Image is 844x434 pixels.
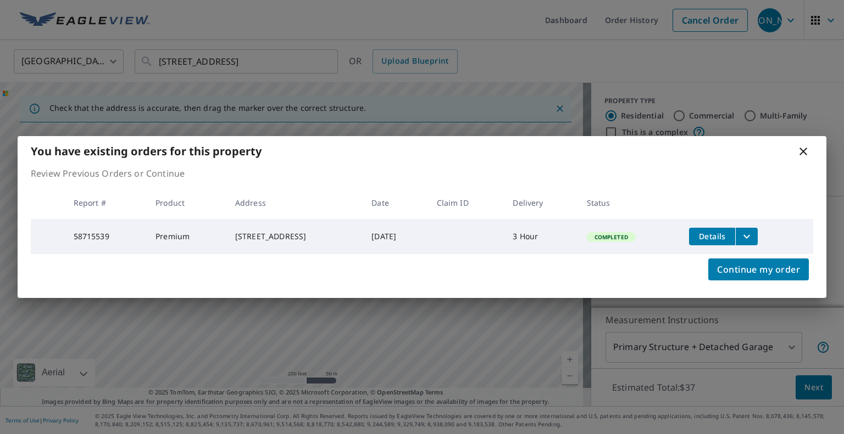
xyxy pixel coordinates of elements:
td: [DATE] [363,219,427,254]
th: Product [147,187,226,219]
span: Completed [588,233,635,241]
td: Premium [147,219,226,254]
button: Continue my order [708,258,809,280]
th: Report # [65,187,147,219]
td: 58715539 [65,219,147,254]
th: Claim ID [428,187,504,219]
span: Continue my order [717,262,800,277]
th: Status [578,187,681,219]
button: filesDropdownBtn-58715539 [735,228,758,245]
th: Date [363,187,427,219]
div: [STREET_ADDRESS] [235,231,354,242]
p: Review Previous Orders or Continue [31,167,813,180]
td: 3 Hour [504,219,578,254]
b: You have existing orders for this property [31,144,262,159]
span: Details [696,231,729,241]
th: Delivery [504,187,578,219]
th: Address [226,187,363,219]
button: detailsBtn-58715539 [689,228,735,245]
